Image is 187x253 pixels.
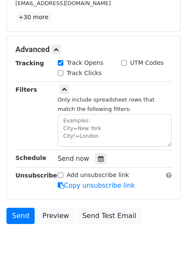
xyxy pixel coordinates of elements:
[67,171,129,180] label: Add unsubscribe link
[15,172,57,179] strong: Unsubscribe
[15,12,51,23] a: +30 more
[58,155,89,163] span: Send now
[67,58,104,67] label: Track Opens
[58,182,135,189] a: Copy unsubscribe link
[58,96,154,113] small: Only include spreadsheet rows that match the following filters:
[6,208,35,224] a: Send
[15,45,172,54] h5: Advanced
[15,86,37,93] strong: Filters
[67,69,102,78] label: Track Clicks
[37,208,74,224] a: Preview
[15,60,44,67] strong: Tracking
[130,58,163,67] label: UTM Codes
[77,208,142,224] a: Send Test Email
[144,212,187,253] iframe: Chat Widget
[15,154,46,161] strong: Schedule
